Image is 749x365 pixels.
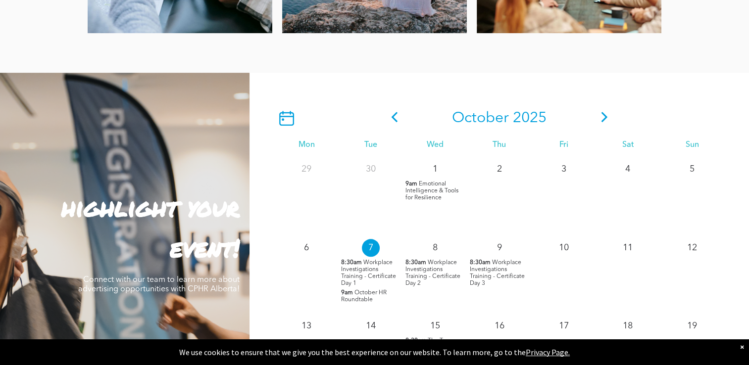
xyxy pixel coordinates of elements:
p: 17 [554,317,572,335]
p: 30 [362,160,380,178]
p: 13 [298,317,315,335]
span: 9am [341,289,353,296]
span: October HR Roundtable [341,290,387,303]
p: 19 [683,317,701,335]
p: 2 [491,160,508,178]
p: 5 [683,160,701,178]
div: Sun [660,140,724,150]
p: 9 [491,239,508,257]
div: Dismiss notification [740,342,744,352]
div: Mon [274,140,339,150]
p: 10 [554,239,572,257]
div: Fri [532,140,596,150]
p: 3 [554,160,572,178]
p: 4 [619,160,637,178]
span: October [452,111,509,126]
span: 8:30am [405,259,426,266]
div: Sat [596,140,660,150]
a: Privacy Page. [526,347,570,357]
p: 14 [362,317,380,335]
strong: highlight your event! [61,189,240,265]
span: The Trauma-Informed HR Professional [405,338,461,358]
span: Workplace Investigations Training - Certificate Day 2 [405,260,460,286]
p: 8 [426,239,444,257]
div: Wed [403,140,467,150]
p: 16 [491,317,508,335]
span: Emotional Intelligence & Tools for Resilience [405,181,458,201]
span: Workplace Investigations Training - Certificate Day 1 [341,260,396,286]
span: 8:30am [470,259,491,266]
p: 12 [683,239,701,257]
p: 7 [362,239,380,257]
p: 18 [619,317,637,335]
p: 29 [298,160,315,178]
span: Workplace Investigations Training - Certificate Day 3 [470,260,525,286]
span: 8:30am [405,337,426,344]
p: 6 [298,239,315,257]
div: Thu [467,140,532,150]
span: Connect with our team to learn more about advertising opportunities with CPHR Alberta! [78,276,240,293]
p: 1 [426,160,444,178]
span: 2025 [513,111,547,126]
p: 11 [619,239,637,257]
span: 9am [405,181,417,187]
p: 15 [426,317,444,335]
div: Tue [339,140,403,150]
span: 8:30am [341,259,362,266]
